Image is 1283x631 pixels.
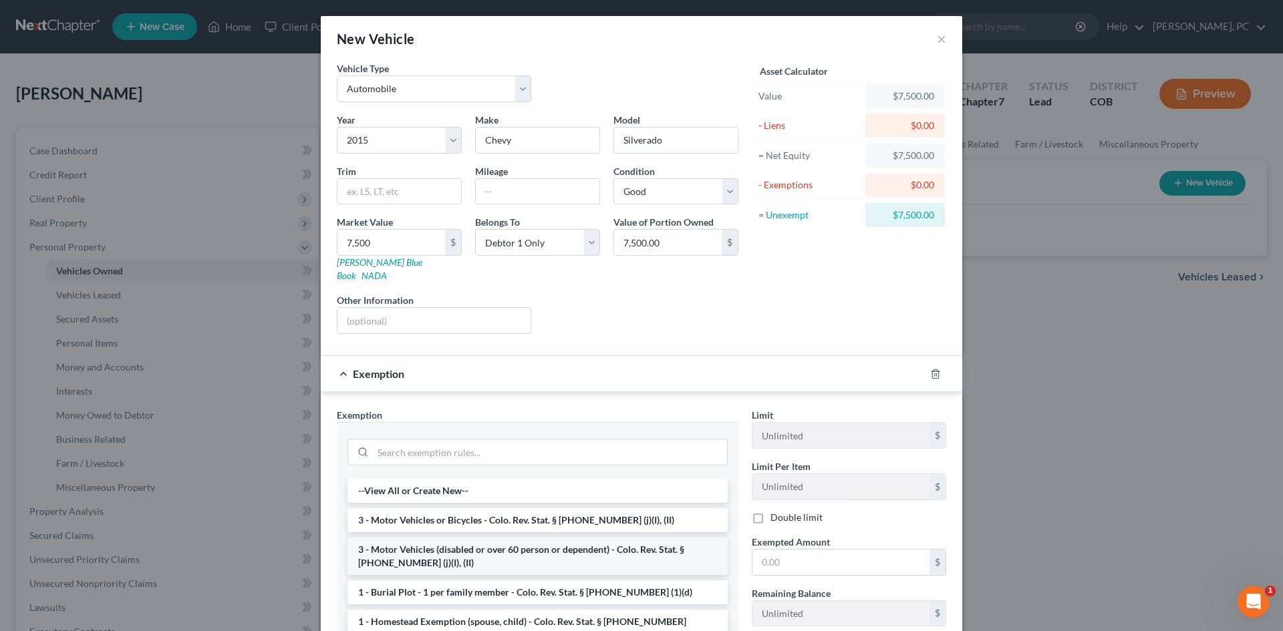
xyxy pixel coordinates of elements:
label: Asset Calculator [760,64,828,78]
iframe: Intercom live chat [1238,586,1270,618]
li: 3 - Motor Vehicles or Bicycles - Colo. Rev. Stat. § [PHONE_NUMBER] (j)(I), (II) [347,508,728,532]
span: Belongs To [475,216,520,228]
input: 0.00 [614,230,722,255]
div: $ [445,230,461,255]
input: -- [752,601,930,626]
input: ex. Nissan [476,128,599,153]
div: $ [930,474,946,499]
div: Value [758,89,859,103]
div: New Vehicle [337,29,414,48]
span: Exemption [337,409,382,421]
span: Limit [752,409,773,421]
div: $ [722,230,738,255]
input: Search exemption rules... [373,439,727,465]
div: $0.00 [876,119,934,132]
input: 0.00 [337,230,445,255]
div: $7,500.00 [876,89,934,103]
label: Other Information [337,293,414,307]
input: ex. LS, LT, etc [337,179,461,204]
label: Double limit [770,511,823,524]
label: Remaining Balance [752,586,831,600]
div: $0.00 [876,178,934,192]
div: $7,500.00 [876,149,934,162]
input: -- [476,179,599,204]
a: NADA [362,270,387,281]
label: Model [613,113,640,127]
div: $ [930,550,946,575]
label: Value of Portion Owned [613,215,714,229]
span: Exemption [353,367,404,380]
input: (optional) [337,308,531,333]
input: 0.00 [752,550,930,575]
input: -- [752,423,930,448]
li: --View All or Create New-- [347,479,728,503]
div: $ [930,423,946,448]
label: Trim [337,164,356,178]
div: $7,500.00 [876,208,934,222]
div: - Liens [758,119,859,132]
label: Year [337,113,355,127]
span: Make [475,114,498,126]
span: Exempted Amount [752,536,830,548]
button: × [937,31,946,47]
label: Vehicle Type [337,61,389,75]
label: Condition [613,164,655,178]
div: = Net Equity [758,149,859,162]
label: Mileage [475,164,508,178]
label: Limit Per Item [752,459,811,473]
span: 1 [1265,586,1276,596]
input: -- [752,474,930,499]
div: - Exemptions [758,178,859,192]
li: 3 - Motor Vehicles (disabled or over 60 person or dependent) - Colo. Rev. Stat. § [PHONE_NUMBER] ... [347,538,728,575]
label: Market Value [337,215,393,229]
div: = Unexempt [758,208,859,222]
input: ex. Altima [614,128,738,153]
li: 1 - Burial Plot - 1 per family member - Colo. Rev. Stat. § [PHONE_NUMBER] (1)(d) [347,580,728,604]
div: $ [930,601,946,626]
a: [PERSON_NAME] Blue Book [337,256,422,281]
